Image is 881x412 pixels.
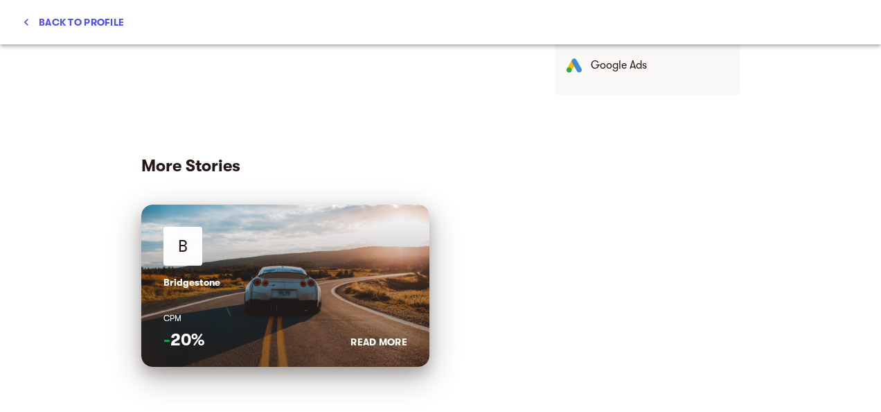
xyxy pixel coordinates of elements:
[591,57,729,74] p: Google Ads
[141,155,740,177] h5: More Stories
[22,14,124,31] span: Back to profile
[163,277,220,288] span: Bridgestone
[163,308,407,329] p: CPM
[163,227,202,266] div: B
[17,10,130,35] button: Back to profile
[163,329,285,350] h3: 20%
[350,336,407,347] span: Read More
[163,330,170,350] span: -
[141,12,533,94] iframe: mayple-rich-text-viewer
